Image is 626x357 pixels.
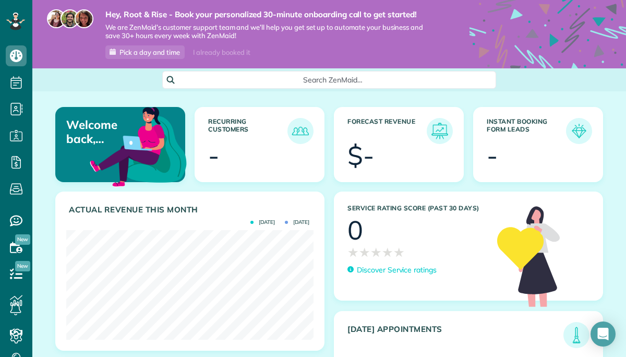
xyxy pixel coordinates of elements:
[347,142,374,169] div: $-
[47,9,66,28] img: maria-72a9807cf96188c08ef61303f053569d2e2a8a1cde33d635c8a3ac13582a053d.jpg
[105,23,438,41] span: We are ZenMaid’s customer support team and we’ll help you get set up to automate your business an...
[382,243,393,261] span: ★
[88,95,189,196] img: dashboard_welcome-42a62b7d889689a78055ac9021e634bf52bae3f8056760290aed330b23ab8690.png
[15,234,30,245] span: New
[393,243,405,261] span: ★
[566,325,587,346] img: icon_todays_appointments-901f7ab196bb0bea1936b74009e4eb5ffbc2d2711fa7634e0d609ed5ef32b18b.png
[290,121,311,141] img: icon_recurring_customers-cf858462ba22bcd05b5a5880d41d6543d210077de5bb9ebc9590e49fd87d84ed.png
[105,9,438,20] strong: Hey, Root & Rise - Book your personalized 30-minute onboarding call to get started!
[250,220,275,225] span: [DATE]
[61,9,79,28] img: jorge-587dff0eeaa6aab1f244e6dc62b8924c3b6ad411094392a53c71c6c4a576187d.jpg
[75,9,93,28] img: michelle-19f622bdf1676172e81f8f8fba1fb50e276960ebfe0243fe18214015130c80e4.jpg
[119,48,180,56] span: Pick a day and time
[487,118,566,144] h3: Instant Booking Form Leads
[487,142,498,169] div: -
[105,45,185,59] a: Pick a day and time
[357,265,437,276] p: Discover Service ratings
[66,118,142,146] p: Welcome back, Root & Rise!
[187,46,256,59] div: I already booked it
[285,220,309,225] span: [DATE]
[591,322,616,347] div: Open Intercom Messenger
[359,243,370,261] span: ★
[429,121,450,141] img: icon_forecast_revenue-8c13a41c7ed35a8dcfafea3cbb826a0462acb37728057bba2d056411b612bbbe.png
[347,217,363,243] div: 0
[208,142,219,169] div: -
[370,243,382,261] span: ★
[347,325,563,348] h3: [DATE] Appointments
[569,121,589,141] img: icon_form_leads-04211a6a04a5b2264e4ee56bc0799ec3eb69b7e499cbb523a139df1d13a81ae0.png
[15,261,30,271] span: New
[69,205,314,215] h3: Actual Revenue this month
[208,118,287,144] h3: Recurring Customers
[347,205,487,212] h3: Service Rating score (past 30 days)
[347,243,359,261] span: ★
[347,118,427,144] h3: Forecast Revenue
[347,265,437,276] a: Discover Service ratings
